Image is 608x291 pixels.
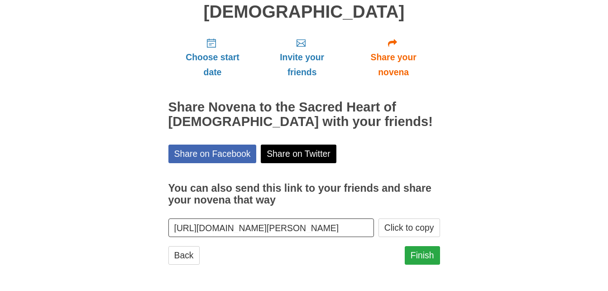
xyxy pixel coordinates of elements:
[168,183,440,206] h3: You can also send this link to your friends and share your novena that way
[177,50,248,80] span: Choose start date
[168,100,440,129] h2: Share Novena to the Sacred Heart of [DEMOGRAPHIC_DATA] with your friends!
[347,30,440,84] a: Share your novena
[378,218,440,237] button: Click to copy
[257,30,347,84] a: Invite your friends
[266,50,338,80] span: Invite your friends
[356,50,431,80] span: Share your novena
[261,145,336,163] a: Share on Twitter
[168,246,200,265] a: Back
[168,145,257,163] a: Share on Facebook
[168,30,257,84] a: Choose start date
[405,246,440,265] a: Finish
